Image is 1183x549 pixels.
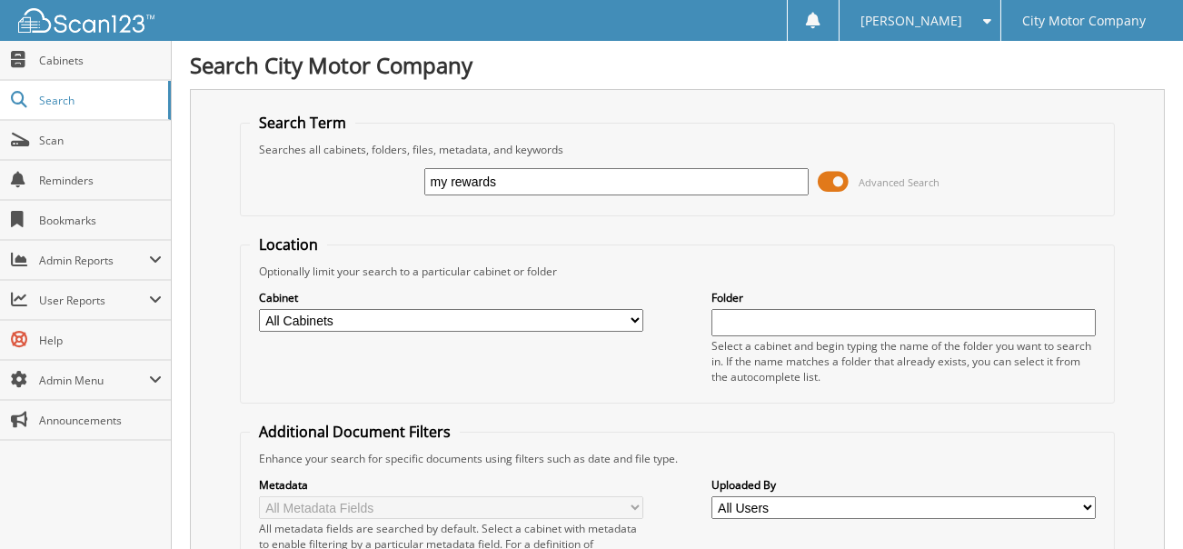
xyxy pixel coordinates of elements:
[39,93,159,108] span: Search
[1092,462,1183,549] iframe: Chat Widget
[250,235,327,255] legend: Location
[39,413,162,428] span: Announcements
[39,133,162,148] span: Scan
[39,333,162,348] span: Help
[250,422,460,442] legend: Additional Document Filters
[250,451,1106,466] div: Enhance your search for specific documents using filters such as date and file type.
[1022,15,1146,26] span: City Motor Company
[39,253,149,268] span: Admin Reports
[859,175,939,189] span: Advanced Search
[259,477,644,493] label: Metadata
[259,290,644,305] label: Cabinet
[18,8,154,33] img: scan123-logo-white.svg
[250,142,1106,157] div: Searches all cabinets, folders, files, metadata, and keywords
[250,264,1106,279] div: Optionally limit your search to a particular cabinet or folder
[711,290,1097,305] label: Folder
[711,477,1097,493] label: Uploaded By
[39,213,162,228] span: Bookmarks
[190,50,1165,80] h1: Search City Motor Company
[711,338,1097,384] div: Select a cabinet and begin typing the name of the folder you want to search in. If the name match...
[860,15,962,26] span: [PERSON_NAME]
[39,293,149,308] span: User Reports
[39,373,149,388] span: Admin Menu
[250,113,355,133] legend: Search Term
[39,53,162,68] span: Cabinets
[39,173,162,188] span: Reminders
